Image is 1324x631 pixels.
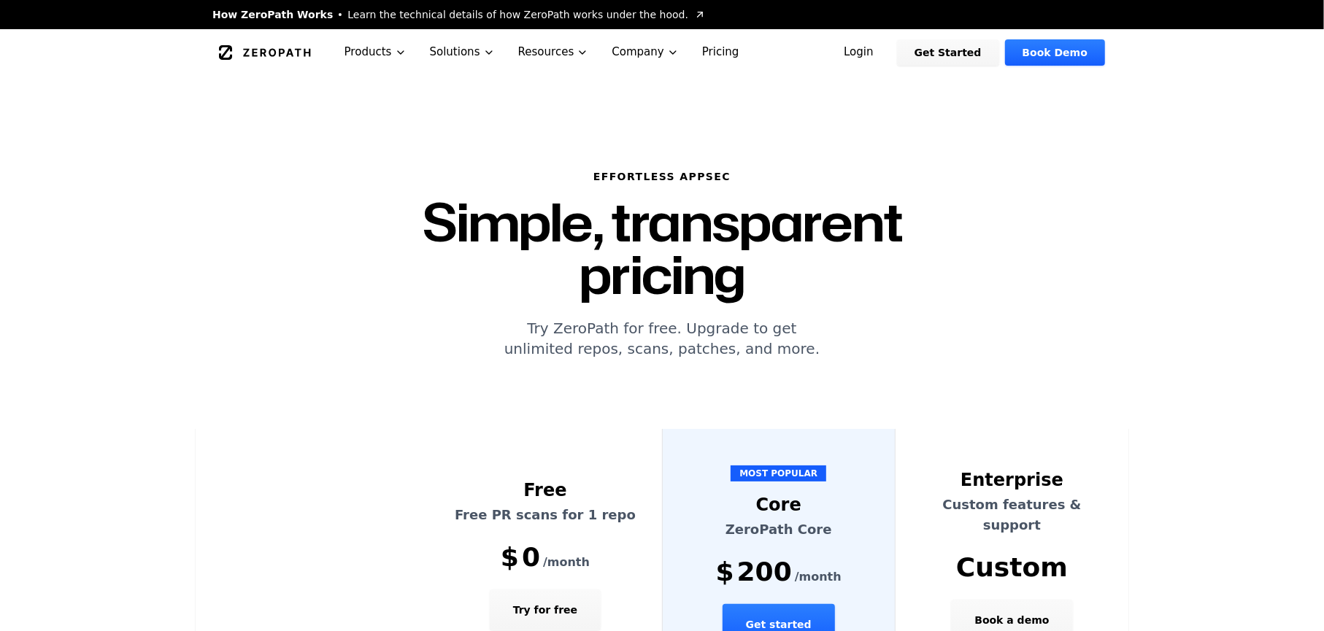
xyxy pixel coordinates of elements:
[333,29,418,75] button: Products
[195,29,1129,75] nav: Global
[501,543,519,572] span: $
[1005,39,1105,66] a: Book Demo
[418,29,507,75] button: Solutions
[826,39,891,66] a: Login
[522,543,540,572] span: 0
[507,29,601,75] button: Resources
[680,519,878,540] p: ZeroPath Core
[737,557,792,587] span: 200
[680,493,878,516] div: Core
[447,479,644,502] div: Free
[956,553,1068,582] span: Custom
[335,169,989,184] h6: Effortless AppSec
[897,39,999,66] a: Get Started
[795,568,842,586] span: /month
[690,29,751,75] a: Pricing
[447,505,644,525] p: Free PR scans for 1 repo
[490,589,601,630] button: Try for free
[731,465,826,481] span: MOST POPULAR
[335,196,989,301] h1: Simple, transparent pricing
[347,7,688,22] span: Learn the technical details of how ZeroPath works under the hood.
[212,7,706,22] a: How ZeroPath WorksLearn the technical details of how ZeroPath works under the hood.
[543,554,590,571] span: /month
[212,7,333,22] span: How ZeroPath Works
[913,495,1111,535] p: Custom features & support
[600,29,690,75] button: Company
[335,318,989,359] p: Try ZeroPath for free. Upgrade to get unlimited repos, scans, patches, and more.
[716,557,734,587] span: $
[913,468,1111,492] div: Enterprise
